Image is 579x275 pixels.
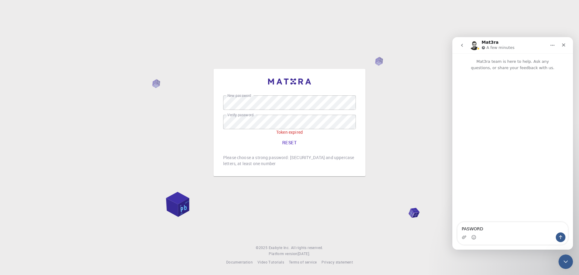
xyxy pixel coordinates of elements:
iframe: Intercom live chat [558,254,573,269]
label: Verify password [227,112,254,117]
p: Please choose a strong password: [SECURITY_DATA] and uppercase letters, at least one number [223,155,356,167]
a: Video Tutorials [258,259,284,265]
a: Documentation [226,259,253,265]
button: RESET [223,135,356,150]
span: © 2025 [256,245,268,251]
a: Exabyte Inc. [269,245,290,251]
a: Terms of service [289,259,317,265]
a: [DATE]. [298,251,310,257]
iframe: Intercom live chat [452,37,573,250]
span: Platform version [269,251,297,257]
span: Terms of service [289,260,317,264]
span: Privacy statement [321,260,353,264]
span: [DATE] . [298,251,310,256]
span: All rights reserved. [291,245,323,251]
span: Documentation [226,260,253,264]
label: New password [227,93,251,98]
span: Video Tutorials [258,260,284,264]
a: Privacy statement [321,259,353,265]
span: Exabyte Inc. [269,245,290,250]
p: Token expired [223,129,356,135]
